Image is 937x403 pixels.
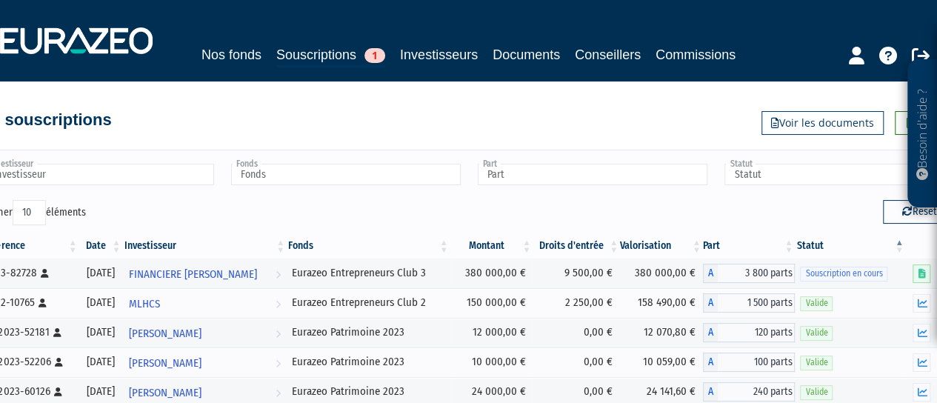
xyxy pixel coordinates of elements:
span: A [703,382,718,402]
span: Souscription en cours [800,267,887,281]
a: Documents [493,44,560,65]
span: 120 parts [718,323,795,342]
span: 1 [364,48,385,63]
th: Droits d'entrée: activer pour trier la colonne par ordre croissant [533,233,620,259]
td: 10 000,00 € [450,347,533,377]
div: A - Eurazeo Patrimoine 2023 [703,323,795,342]
div: [DATE] [84,265,118,281]
span: A [703,323,718,342]
div: A - Eurazeo Patrimoine 2023 [703,353,795,372]
th: Date: activer pour trier la colonne par ordre croissant [79,233,123,259]
a: [PERSON_NAME] [123,318,287,347]
a: [PERSON_NAME] [123,347,287,377]
i: Voir l'investisseur [276,290,281,318]
div: Eurazeo Patrimoine 2023 [292,384,444,399]
span: Valide [800,356,833,370]
p: Besoin d'aide ? [914,67,931,201]
td: 9 500,00 € [533,259,620,288]
th: Statut : activer pour trier la colonne par ordre d&eacute;croissant [795,233,905,259]
span: [PERSON_NAME] [129,320,201,347]
span: 240 parts [718,382,795,402]
td: 380 000,00 € [620,259,703,288]
span: Valide [800,296,833,310]
div: Eurazeo Entrepreneurs Club 2 [292,295,444,310]
span: A [703,293,718,313]
span: 1 500 parts [718,293,795,313]
div: [DATE] [84,295,118,310]
a: Nos fonds [201,44,261,65]
a: FINANCIERE [PERSON_NAME] [123,259,287,288]
th: Fonds: activer pour trier la colonne par ordre croissant [287,233,450,259]
th: Valorisation: activer pour trier la colonne par ordre croissant [620,233,703,259]
a: MLHCS [123,288,287,318]
th: Montant: activer pour trier la colonne par ordre croissant [450,233,533,259]
td: 12 000,00 € [450,318,533,347]
div: A - Eurazeo Patrimoine 2023 [703,382,795,402]
th: Part: activer pour trier la colonne par ordre croissant [703,233,795,259]
div: [DATE] [84,324,118,340]
td: 0,00 € [533,318,620,347]
div: Eurazeo Patrimoine 2023 [292,354,444,370]
span: A [703,353,718,372]
td: 0,00 € [533,347,620,377]
span: Valide [800,385,833,399]
div: [DATE] [84,384,118,399]
td: 380 000,00 € [450,259,533,288]
i: [Français] Personne physique [54,387,62,396]
i: Voir l'investisseur [276,261,281,288]
a: Investisseurs [400,44,478,65]
th: Investisseur: activer pour trier la colonne par ordre croissant [123,233,287,259]
td: 150 000,00 € [450,288,533,318]
div: [DATE] [84,354,118,370]
span: Valide [800,326,833,340]
select: Afficheréléments [13,200,46,225]
div: A - Eurazeo Entrepreneurs Club 3 [703,264,795,283]
a: Commissions [656,44,736,65]
div: A - Eurazeo Entrepreneurs Club 2 [703,293,795,313]
td: 12 070,80 € [620,318,703,347]
i: [Français] Personne physique [55,358,63,367]
span: 3 800 parts [718,264,795,283]
a: Voir les documents [761,111,884,135]
i: [Français] Personne physique [39,299,47,307]
i: Voir l'investisseur [276,350,281,377]
a: Souscriptions1 [276,44,385,67]
div: Eurazeo Patrimoine 2023 [292,324,444,340]
span: A [703,264,718,283]
span: [PERSON_NAME] [129,350,201,377]
span: 100 parts [718,353,795,372]
td: 10 059,00 € [620,347,703,377]
td: 2 250,00 € [533,288,620,318]
i: [Français] Personne physique [41,269,49,278]
i: [Français] Personne physique [53,328,61,337]
span: MLHCS [129,290,160,318]
td: 158 490,00 € [620,288,703,318]
div: Eurazeo Entrepreneurs Club 3 [292,265,444,281]
a: Conseillers [575,44,641,65]
i: Voir l'investisseur [276,320,281,347]
span: FINANCIERE [PERSON_NAME] [129,261,257,288]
